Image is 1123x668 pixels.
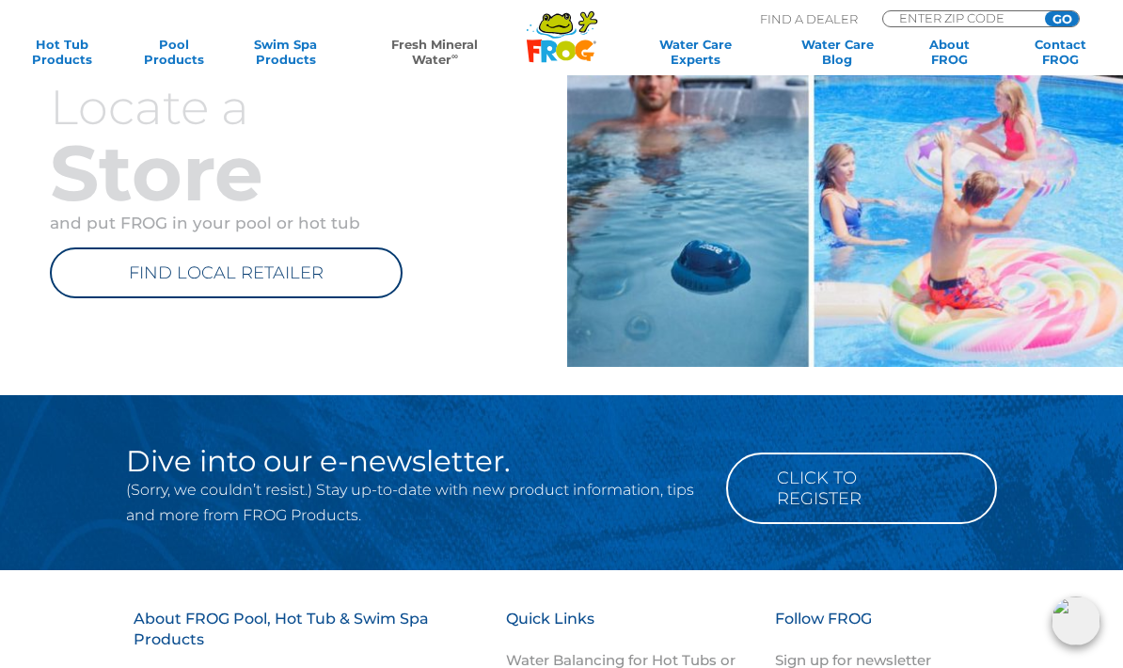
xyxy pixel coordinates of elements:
sup: ∞ [451,51,458,61]
input: Zip Code Form [897,11,1024,24]
input: GO [1045,11,1079,26]
a: PoolProducts [131,37,217,67]
p: Find A Dealer [760,10,858,27]
a: AboutFROG [906,37,992,67]
a: Water CareExperts [621,37,769,67]
h2: Dive into our e-newsletter. [126,446,701,477]
a: ContactFROG [1018,37,1104,67]
a: FIND LOCAL RETAILER [50,247,403,298]
a: Swim SpaProducts [242,37,328,67]
a: Click to Register [726,453,997,524]
h3: Quick Links [506,609,756,648]
img: openIcon [1052,596,1100,645]
h2: Store [19,134,518,214]
p: and put FROG in your pool or hot tub [19,214,518,232]
a: Water CareBlog [794,37,880,67]
h3: Locate a [19,82,518,134]
a: Hot TubProducts [19,37,105,67]
img: mineral-water-loacate-a-store [567,4,1123,367]
h3: Follow FROG [775,609,971,648]
p: (Sorry, we couldn’t resist.) Stay up-to-date with new product information, tips and more from FRO... [126,477,701,528]
a: Fresh MineralWater∞ [354,37,516,67]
